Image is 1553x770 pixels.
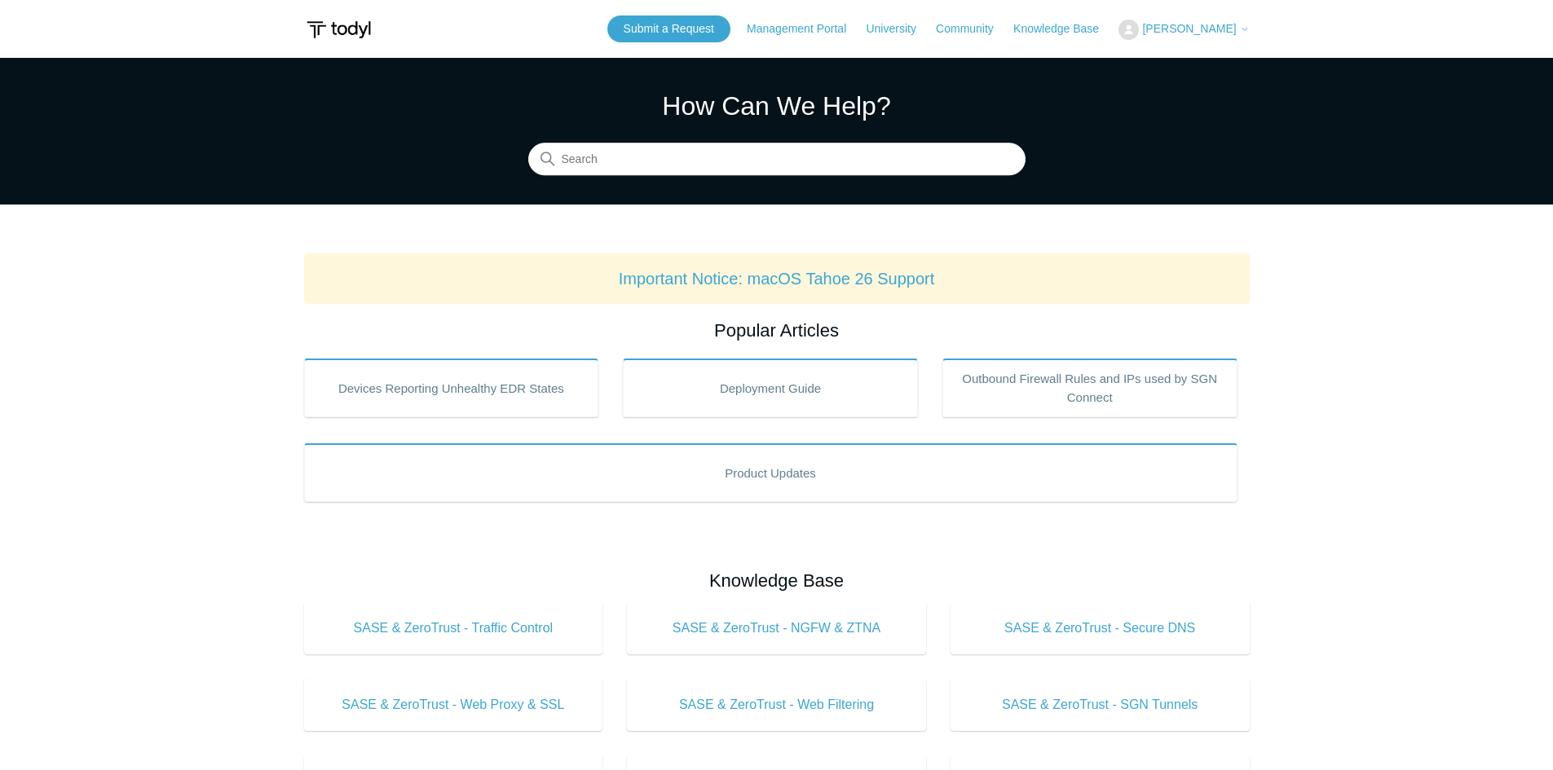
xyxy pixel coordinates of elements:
input: Search [528,143,1026,176]
a: SASE & ZeroTrust - Secure DNS [951,602,1250,654]
img: Todyl Support Center Help Center home page [304,15,373,45]
a: Important Notice: macOS Tahoe 26 Support [619,270,935,288]
a: SASE & ZeroTrust - Web Filtering [627,679,926,731]
a: Devices Reporting Unhealthy EDR States [304,359,599,417]
span: SASE & ZeroTrust - NGFW & ZTNA [651,618,902,638]
a: SASE & ZeroTrust - NGFW & ZTNA [627,602,926,654]
a: Product Updates [304,443,1238,502]
span: SASE & ZeroTrust - SGN Tunnels [975,695,1225,715]
h2: Popular Articles [304,317,1250,344]
a: Management Portal [747,20,863,37]
a: University [866,20,932,37]
span: SASE & ZeroTrust - Traffic Control [329,618,579,638]
a: SASE & ZeroTrust - Web Proxy & SSL [304,679,603,731]
span: SASE & ZeroTrust - Web Proxy & SSL [329,695,579,715]
a: Deployment Guide [623,359,918,417]
h2: Knowledge Base [304,567,1250,594]
span: SASE & ZeroTrust - Web Filtering [651,695,902,715]
a: SASE & ZeroTrust - SGN Tunnels [951,679,1250,731]
a: Submit a Request [607,15,730,42]
a: Outbound Firewall Rules and IPs used by SGN Connect [942,359,1238,417]
a: Community [936,20,1010,37]
span: [PERSON_NAME] [1142,22,1236,35]
span: SASE & ZeroTrust - Secure DNS [975,618,1225,638]
a: Knowledge Base [1013,20,1115,37]
a: SASE & ZeroTrust - Traffic Control [304,602,603,654]
h1: How Can We Help? [528,86,1026,125]
button: [PERSON_NAME] [1118,20,1249,40]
